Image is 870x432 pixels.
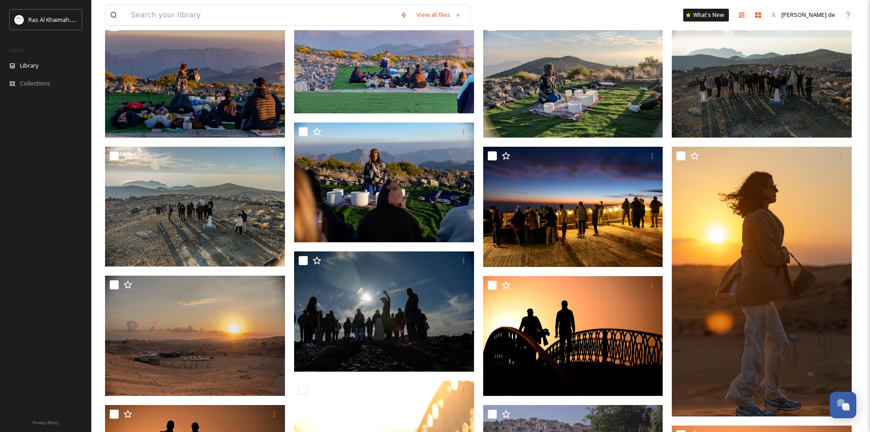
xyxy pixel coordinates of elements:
[28,15,158,24] span: Ras Al Khaimah Tourism Development Authority
[412,6,465,24] a: View all files
[127,5,395,25] input: Search your library
[683,9,729,21] a: What's New
[294,251,474,372] img: Overseas Agencies Gathering in RAK 2025 (116).jpg
[32,420,59,426] span: Privacy Policy
[672,146,852,416] img: Overseas agencies gathering in RAK (20).jpg
[105,17,285,138] img: Overseas Agencies Gathering in RAK 2025 (140).jpg
[32,416,59,427] a: Privacy Policy
[483,17,663,138] img: Overseas Agencies Gathering in RAK 2025 (135).jpg
[105,276,285,396] img: Overseas agencies gathering in RAK (19).jpg
[781,11,835,19] span: [PERSON_NAME] de
[294,123,474,243] img: Overseas Agencies Gathering in RAK 2025 (137).jpg
[20,61,38,70] span: Library
[830,392,856,418] button: Open Chat
[105,147,285,267] img: Overseas Agencies Gathering in RAK 2025 (124).jpg
[15,15,24,24] img: Logo_RAKTDA_RGB-01.png
[483,147,663,267] img: Overseas agencies gathering in RAK (154).jpg
[9,47,25,54] span: MEDIA
[766,6,840,24] a: [PERSON_NAME] de
[20,79,50,88] span: Collections
[672,17,852,138] img: Overseas Agencies Gathering in RAK 2025 (126).jpg
[483,276,663,396] img: RAK Golf Champs 2025 (47).jpg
